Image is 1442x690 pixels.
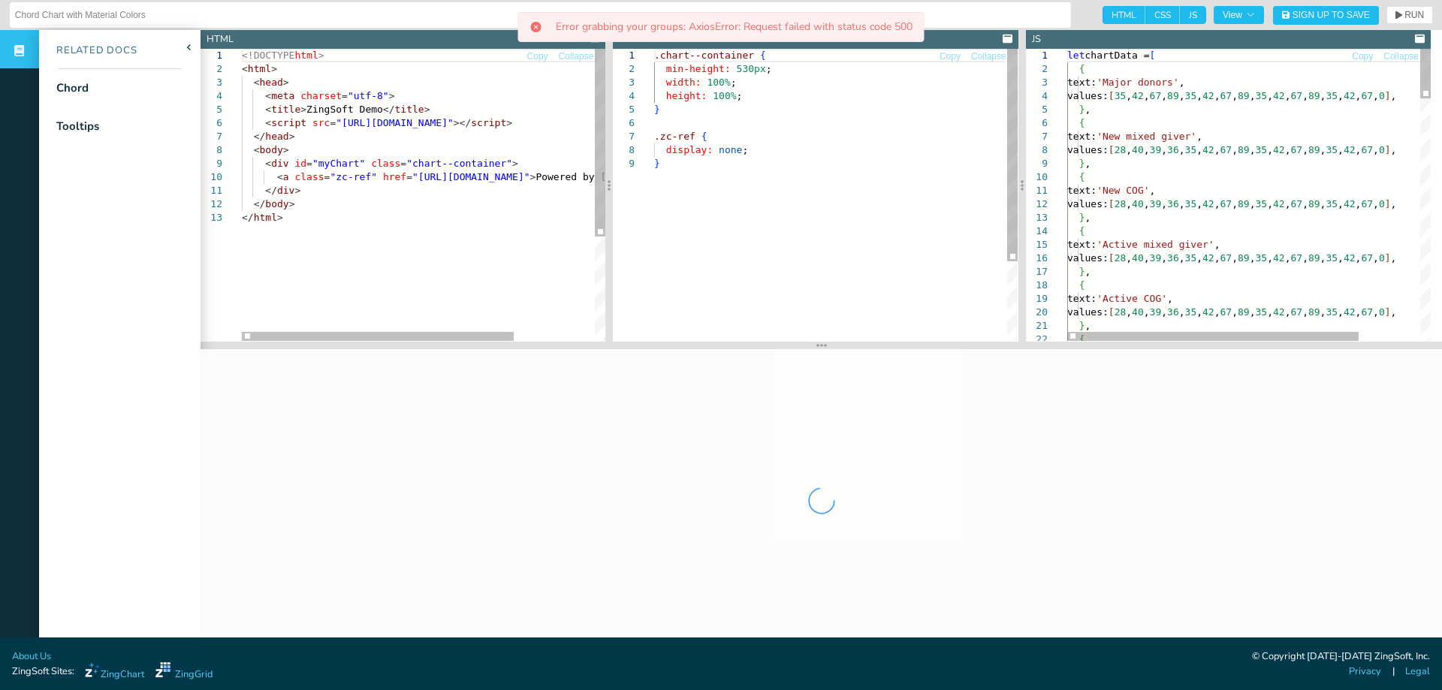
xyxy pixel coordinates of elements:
span: > [271,63,277,74]
span: 89 [1238,198,1250,209]
span: CSS [1145,6,1180,24]
div: 3 [201,76,222,89]
span: , [1390,144,1396,155]
span: values: [1067,144,1109,155]
div: 12 [1026,197,1048,211]
div: 4 [1026,89,1048,103]
span: 35 [1184,90,1196,101]
span: , [1320,144,1326,155]
span: , [1126,198,1132,209]
span: src [312,117,330,128]
span: = [342,90,348,101]
input: Untitled Demo [15,3,1066,27]
span: Collapse [559,52,594,61]
span: 35 [1184,198,1196,209]
span: , [1214,144,1220,155]
span: 67 [1290,144,1302,155]
span: .zc-ref [654,131,695,142]
span: 42 [1202,198,1214,209]
span: meta [271,90,294,101]
span: 28 [1114,144,1126,155]
span: , [1178,77,1184,88]
span: , [1249,144,1255,155]
span: chartData = [1085,50,1149,61]
span: 67 [1361,198,1373,209]
span: text: [1067,239,1097,250]
span: 42 [1273,198,1285,209]
span: none [719,144,742,155]
span: , [1143,198,1149,209]
span: text: [1067,131,1097,142]
div: 2 [1026,62,1048,76]
span: , [1161,252,1167,264]
button: Collapse [1383,50,1419,64]
span: > [389,90,395,101]
span: 42 [1344,90,1356,101]
span: 35 [1184,144,1196,155]
a: ZingGrid [155,662,213,682]
span: 100% [707,77,731,88]
span: 67 [1220,252,1232,264]
div: 6 [613,116,635,130]
div: 11 [201,184,222,197]
span: Copy [527,52,548,61]
span: 35 [1326,144,1338,155]
span: Sign Up to Save [1293,11,1370,20]
span: ; [766,63,772,74]
span: , [1214,239,1220,250]
button: View [1214,6,1264,24]
div: 6 [1026,116,1048,130]
div: CSS [619,32,638,47]
span: , [1149,185,1155,196]
span: , [1085,104,1091,115]
span: 67 [1149,90,1161,101]
span: ] [1384,144,1390,155]
span: 39 [1149,252,1161,264]
span: { [1078,63,1085,74]
a: Legal [1405,664,1430,679]
span: 35 [1326,90,1338,101]
span: , [1085,212,1091,223]
span: 42 [1273,90,1285,101]
div: 16 [1026,252,1048,265]
span: text: [1067,185,1097,196]
div: 8 [613,143,635,157]
div: Chord [56,80,89,97]
span: , [1085,158,1091,169]
span: , [1355,90,1361,101]
button: Collapse [558,50,595,64]
p: Error grabbing your groups: AxiosError: Request failed with status code 500 [556,22,913,32]
div: 4 [613,89,635,103]
div: 7 [613,130,635,143]
div: Tooltips [56,118,99,135]
span: </ [242,212,254,223]
span: body [259,144,282,155]
span: HTML [1103,6,1145,24]
div: 7 [1026,130,1048,143]
button: Collapse [970,50,1007,64]
span: ; [737,90,743,101]
a: About Us [12,649,51,664]
span: 35 [1184,252,1196,264]
span: ></ [454,117,471,128]
span: values: [1067,252,1109,264]
div: 5 [201,103,222,116]
span: , [1196,198,1202,209]
div: 5 [1026,103,1048,116]
span: > [506,117,512,128]
span: } [1078,104,1085,115]
span: 28 [1114,252,1126,264]
div: 3 [1026,76,1048,89]
span: head [259,77,282,88]
span: 0 [1379,90,1385,101]
span: [ [1108,144,1114,155]
span: ] [1384,198,1390,209]
span: body [265,198,288,209]
span: , [1390,198,1396,209]
span: div [277,185,294,196]
span: 42 [1202,144,1214,155]
span: 67 [1361,144,1373,155]
span: 67 [1361,90,1373,101]
span: > [300,104,306,115]
span: Copy [940,52,961,61]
